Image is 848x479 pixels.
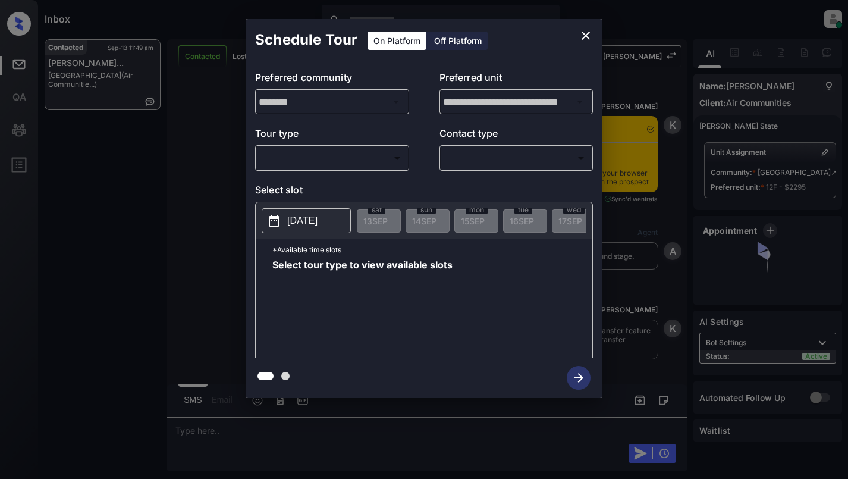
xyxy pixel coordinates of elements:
p: Tour type [255,126,409,145]
div: On Platform [368,32,426,50]
button: close [574,24,598,48]
div: Off Platform [428,32,488,50]
p: Select slot [255,183,593,202]
button: [DATE] [262,208,351,233]
p: *Available time slots [272,239,592,260]
h2: Schedule Tour [246,19,367,61]
p: Preferred unit [439,70,593,89]
p: Contact type [439,126,593,145]
p: Preferred community [255,70,409,89]
span: Select tour type to view available slots [272,260,453,355]
p: [DATE] [287,214,318,228]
